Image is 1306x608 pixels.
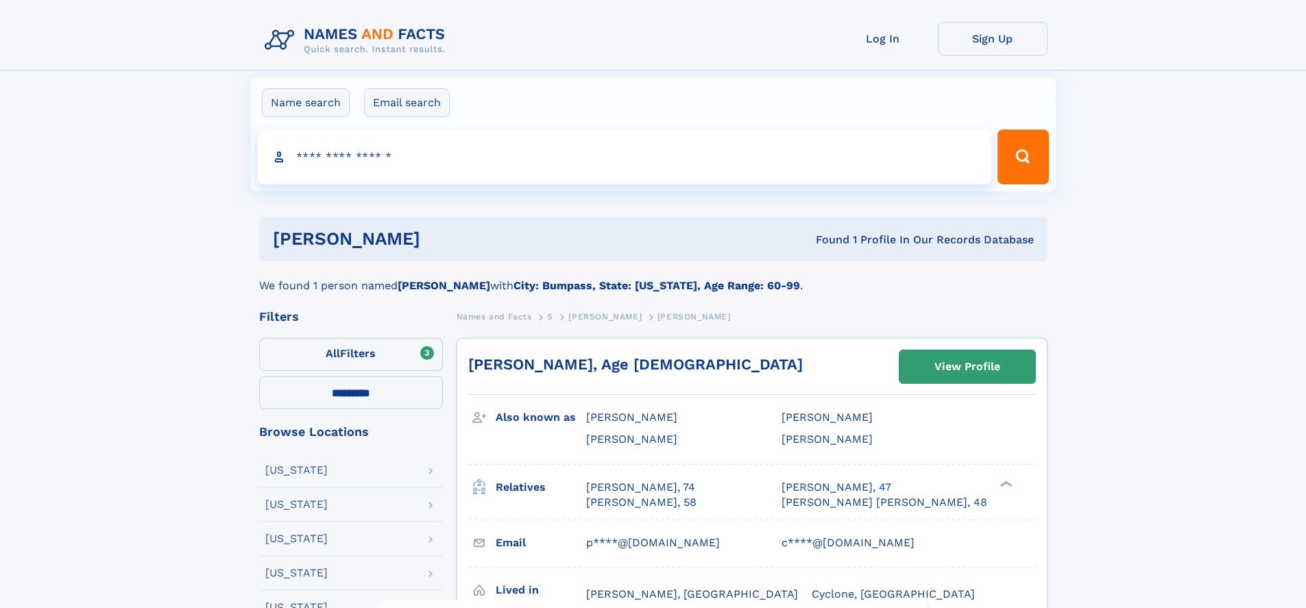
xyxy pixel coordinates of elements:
a: S [547,308,553,325]
div: We found 1 person named with . [259,261,1048,294]
h3: Also known as [496,406,586,429]
a: [PERSON_NAME] [568,308,642,325]
input: search input [258,130,992,184]
div: [US_STATE] [265,533,328,544]
div: Browse Locations [259,426,443,438]
b: City: Bumpass, State: [US_STATE], Age Range: 60-99 [513,279,800,292]
img: Logo Names and Facts [259,22,457,59]
a: [PERSON_NAME], 47 [782,480,891,495]
span: [PERSON_NAME] [568,312,642,321]
span: [PERSON_NAME] [782,433,873,446]
button: Search Button [997,130,1048,184]
a: Names and Facts [457,308,532,325]
label: Filters [259,338,443,371]
a: [PERSON_NAME] [PERSON_NAME], 48 [782,495,987,510]
label: Email search [364,88,450,117]
span: S [547,312,553,321]
div: Filters [259,311,443,323]
span: [PERSON_NAME] [782,411,873,424]
a: Sign Up [938,22,1048,56]
span: Cyclone, [GEOGRAPHIC_DATA] [812,587,975,600]
div: [US_STATE] [265,499,328,510]
h3: Email [496,531,586,555]
span: All [326,347,340,360]
span: [PERSON_NAME] [586,411,677,424]
a: [PERSON_NAME], Age [DEMOGRAPHIC_DATA] [468,356,803,373]
span: [PERSON_NAME] [586,433,677,446]
label: Name search [262,88,350,117]
a: [PERSON_NAME], 74 [586,480,695,495]
div: Found 1 Profile In Our Records Database [618,232,1034,247]
b: [PERSON_NAME] [398,279,490,292]
a: [PERSON_NAME], 58 [586,495,697,510]
div: ❯ [997,479,1013,488]
h1: [PERSON_NAME] [273,230,618,247]
div: [US_STATE] [265,465,328,476]
a: View Profile [899,350,1035,383]
span: [PERSON_NAME], [GEOGRAPHIC_DATA] [586,587,798,600]
h3: Lived in [496,579,586,602]
span: [PERSON_NAME] [657,312,731,321]
h3: Relatives [496,476,586,499]
a: Log In [828,22,938,56]
div: View Profile [934,351,1000,382]
div: [US_STATE] [265,568,328,579]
